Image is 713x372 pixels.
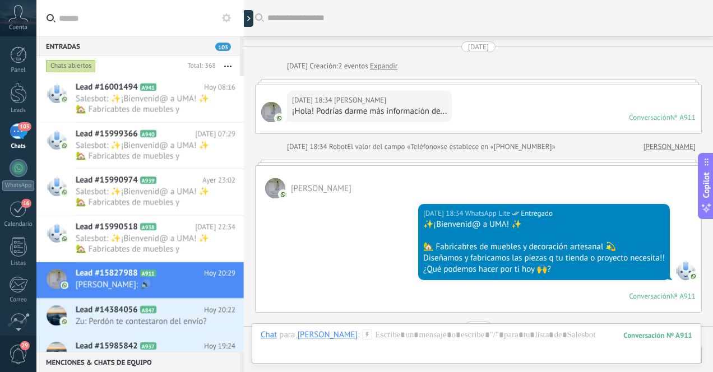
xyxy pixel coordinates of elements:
[140,223,156,230] span: A938
[358,329,359,341] span: :
[36,36,240,56] div: Entradas
[76,233,214,254] span: Salesbot: ✨¡Bienvenid@ a UMA! ✨ 🏡 Fabricabtes de muebles y decoración artesanal 💫 Diseñamos y fab...
[61,281,68,289] img: com.amocrm.amocrmwa.svg
[36,76,244,122] a: Lead #16001494 A941 Hoy 08:16 Salesbot: ✨¡Bienvenid@ a UMA! ✨ 🏡 Fabricabtes de muebles y decoraci...
[36,262,244,298] a: Lead #15827988 A911 Hoy 20:29 [PERSON_NAME]: 🔊
[370,61,397,72] a: Expandir
[701,173,712,198] span: Copilot
[2,180,34,191] div: WhatsApp
[347,141,441,152] span: El valor del campo «Teléfono»
[204,268,235,279] span: Hoy 20:29
[265,178,285,198] span: Sara Corenstein
[279,190,287,198] img: com.amocrm.amocrmwa.svg
[423,208,465,219] div: [DATE] 18:34
[76,304,138,315] span: Lead #14384056
[76,221,138,232] span: Lead #15990518
[204,304,235,315] span: Hoy 20:22
[242,10,253,27] div: Mostrar
[76,82,138,93] span: Lead #16001494
[623,331,692,340] div: 911
[204,82,235,93] span: Hoy 08:16
[297,329,358,340] div: Sara Corenstein
[20,341,30,350] span: 29
[36,123,244,169] a: Lead #15999366 A940 [DATE] 07:29 Salesbot: ✨¡Bienvenid@ a UMA! ✨ 🏡 Fabricabtes de muebles y decor...
[140,83,156,91] span: A941
[76,316,214,327] span: Zu: Perdón te contestaron del envío?
[2,67,35,74] div: Panel
[215,43,231,51] span: 103
[140,306,156,313] span: A847
[140,269,156,277] span: A911
[216,56,240,76] button: Más
[670,113,696,122] div: № A911
[76,175,138,186] span: Lead #15990974
[670,291,696,301] div: № A911
[675,260,696,280] span: WhatsApp Lite
[329,142,347,151] span: Robot
[468,41,489,52] div: [DATE]
[2,221,35,228] div: Calendario
[275,114,283,122] img: com.amocrm.amocrmwa.svg
[423,253,665,264] div: Diseñamos y fabricamos las piezas q tu tienda o proyecto necesita!!
[46,59,96,73] div: Chats abiertos
[423,264,665,275] div: ¿Qué podemos hacer por ti hoy 🙌?
[9,24,27,31] span: Cuenta
[643,141,696,152] a: [PERSON_NAME]
[202,175,235,186] span: Ayer 23:02
[76,94,214,115] span: Salesbot: ✨¡Bienvenid@ a UMA! ✨ 🏡 Fabricabtes de muebles y decoración artesanal 💫 Diseñamos y fab...
[423,219,665,230] div: ✨¡Bienvenid@ a UMA! ✨
[338,61,368,72] span: 2 eventos
[61,235,68,243] img: com.amocrm.amocrmwa.svg
[2,143,35,150] div: Chats
[287,141,329,152] div: [DATE] 18:34
[441,141,555,152] span: se establece en «[PHONE_NUMBER]»
[76,268,138,279] span: Lead #15827988
[629,291,670,301] div: Conversación
[689,272,697,280] img: com.amocrm.amocrmwa.svg
[61,142,68,150] img: com.amocrm.amocrmwa.svg
[291,183,351,194] span: Sara Corenstein
[36,299,244,334] a: Lead #14384056 A847 Hoy 20:22 Zu: Perdón te contestaron del envío?
[2,260,35,267] div: Listas
[521,208,553,219] span: Entregado
[76,341,138,352] span: Lead #15985842
[18,122,31,131] span: 103
[465,208,510,219] span: WhatsApp Lite
[2,107,35,114] div: Leads
[76,140,214,161] span: Salesbot: ✨¡Bienvenid@ a UMA! ✨ 🏡 Fabricabtes de muebles y decoración artesanal 💫 Diseñamos y fab...
[334,95,386,106] span: Sara Corenstein
[629,113,670,122] div: Conversación
[2,296,35,304] div: Correo
[471,322,485,332] div: Ayer
[195,128,235,139] span: [DATE] 07:29
[195,221,235,232] span: [DATE] 22:34
[76,187,214,208] span: Salesbot: ✨¡Bienvenid@ a UMA! ✨ 🏡 Fabricabtes de muebles y decoración artesanal 💫 Diseñamos y fab...
[76,280,214,290] span: [PERSON_NAME]: 🔊
[36,169,244,215] a: Lead #15990974 A939 Ayer 23:02 Salesbot: ✨¡Bienvenid@ a UMA! ✨ 🏡 Fabricabtes de muebles y decorac...
[292,95,334,106] div: [DATE] 18:34
[36,216,244,262] a: Lead #15990518 A938 [DATE] 22:34 Salesbot: ✨¡Bienvenid@ a UMA! ✨ 🏡 Fabricabtes de muebles y decor...
[21,199,31,208] span: 16
[140,130,156,137] span: A940
[279,329,295,341] span: para
[140,176,156,184] span: A939
[287,61,397,72] div: Creación:
[61,95,68,103] img: com.amocrm.amocrmwa.svg
[36,352,240,372] div: Menciones & Chats de equipo
[140,342,156,350] span: A937
[61,188,68,196] img: com.amocrm.amocrmwa.svg
[204,341,235,352] span: Hoy 19:24
[183,61,216,72] div: Total: 368
[287,61,309,72] div: [DATE]
[76,128,138,139] span: Lead #15999366
[292,106,447,117] div: ¡Hola! Podrías darme más información de...
[61,318,68,325] img: com.amocrm.amocrmwa.svg
[423,241,665,253] div: 🏡 Fabricabtes de muebles y decoración artesanal 💫
[261,102,281,122] span: Sara Corenstein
